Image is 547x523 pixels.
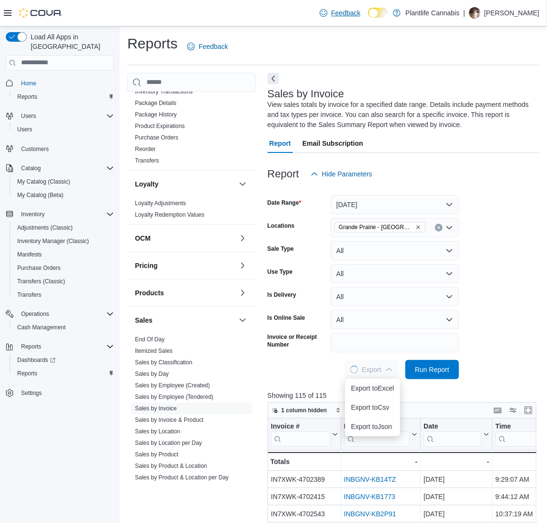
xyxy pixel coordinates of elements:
span: Manifests [17,251,42,258]
span: Export to Json [351,423,394,430]
p: [PERSON_NAME] [484,7,539,19]
button: Users [17,110,40,122]
button: OCM [237,232,248,244]
span: 1 column hidden [281,407,327,414]
button: Transfers [10,288,118,302]
a: Package History [135,111,177,118]
button: Clear input [435,224,443,232]
a: Sales by Location per Day [135,440,202,446]
span: Package Details [135,99,177,107]
span: Load All Apps in [GEOGRAPHIC_DATA] [27,32,114,51]
div: Receipt # [344,422,409,431]
span: Inventory Manager (Classic) [13,235,114,247]
button: Loyalty [237,178,248,190]
div: Invoice # [271,422,330,446]
a: Dashboards [13,354,59,366]
label: Invoice or Receipt Number [268,333,327,349]
a: Purchase Orders [13,262,65,274]
nav: Complex example [6,72,114,425]
div: - [424,456,489,467]
span: Operations [21,310,49,318]
button: Export toJson [345,417,400,436]
a: Sales by Location [135,428,180,435]
span: Sales by Invoice & Product [135,416,203,424]
span: Home [21,80,36,87]
span: Run Report [415,365,449,374]
span: Catalog [17,163,114,174]
span: Itemized Sales [135,347,173,355]
button: Invoice # [271,422,338,446]
span: Sales by Employee (Created) [135,382,210,389]
span: Dashboards [17,356,56,364]
a: Purchase Orders [135,134,179,141]
span: Export [350,360,392,379]
div: [DATE] [424,474,489,485]
button: Enter fullscreen [523,405,534,416]
a: Loyalty Redemption Values [135,211,204,218]
span: Loading [350,365,358,373]
span: Reports [17,341,114,352]
span: My Catalog (Beta) [17,191,64,199]
button: Catalog [17,163,45,174]
span: Inventory Manager (Classic) [17,237,89,245]
button: Reports [10,367,118,380]
a: Sales by Classification [135,359,192,366]
button: Display options [507,405,519,416]
span: Product Expirations [135,122,185,130]
label: Sale Type [268,245,294,253]
input: Dark Mode [368,8,388,18]
a: Inventory Transactions [135,88,193,95]
button: Next [268,73,279,84]
span: Adjustments (Classic) [13,222,114,233]
a: Sales by Employee (Tendered) [135,394,213,400]
button: Keyboard shortcuts [492,405,503,416]
p: Showing 115 of 115 [268,391,539,400]
div: IN7XWK-4702543 [271,508,338,520]
button: Reports [2,340,118,353]
span: Loyalty Adjustments [135,199,186,207]
button: Customers [2,142,118,156]
button: Purchase Orders [10,261,118,275]
span: Sales by Product [135,451,179,458]
span: Export to Csv [351,404,394,411]
button: Users [2,109,118,123]
div: Zach MacDonald [469,7,480,19]
span: Reports [21,343,41,350]
img: Cova [19,8,62,18]
button: Inventory Manager (Classic) [10,234,118,248]
a: Transfers [13,289,45,301]
h3: Sales by Invoice [268,88,344,100]
button: Products [135,288,235,298]
span: Manifests [13,249,114,260]
label: Is Delivery [268,291,296,299]
span: Adjustments (Classic) [17,224,73,232]
button: All [331,264,459,283]
button: Open list of options [446,224,453,232]
button: LoadingExport [345,360,398,379]
div: [DATE] [424,508,489,520]
a: Reports [13,368,41,379]
button: Pricing [237,260,248,271]
span: Dashboards [13,354,114,366]
span: Transfers [13,289,114,301]
a: Reorder [135,146,156,152]
h1: Reports [127,34,178,53]
a: Sales by Product & Location per Day [135,474,229,481]
button: All [331,287,459,306]
a: Product Expirations [135,123,185,129]
div: - [344,456,417,467]
div: Receipt # URL [344,422,409,446]
span: End Of Day [135,336,165,343]
span: Transfers (Classic) [13,276,114,287]
div: Date [424,422,481,446]
span: Reports [13,368,114,379]
button: Loyalty [135,179,235,189]
a: Adjustments (Classic) [13,222,77,233]
span: Sales by Day [135,370,169,378]
label: Locations [268,222,295,230]
span: Reports [13,91,114,103]
button: Home [2,76,118,90]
